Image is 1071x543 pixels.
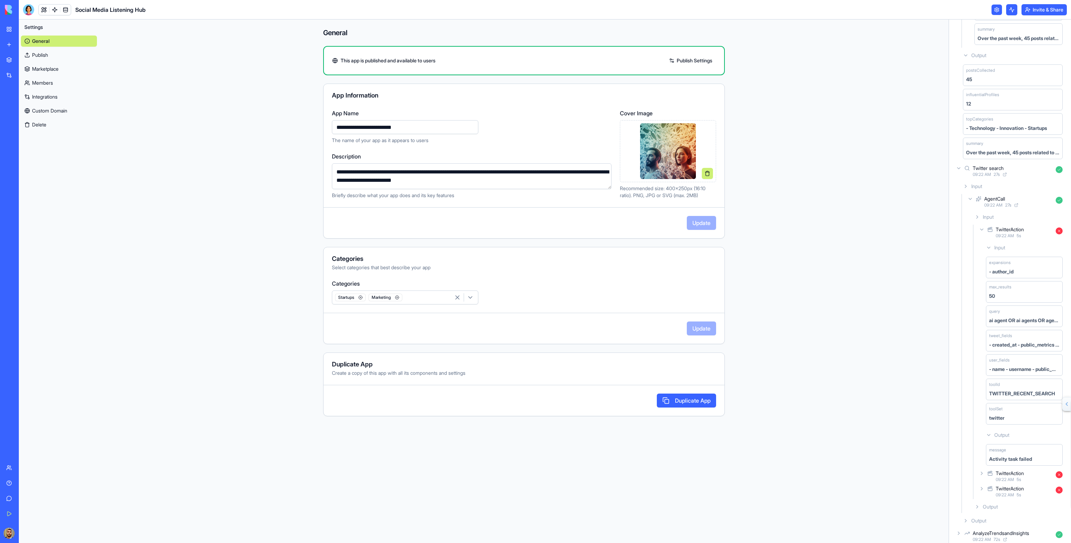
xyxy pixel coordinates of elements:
[11,11,17,17] img: logo_orange.svg
[1021,4,1067,15] button: Invite & Share
[26,41,62,46] div: Domain Overview
[335,294,366,301] span: Startups
[332,92,716,99] div: App Information
[966,141,983,146] span: summary
[971,517,986,524] span: Output
[989,390,1055,397] div: TWITTER_RECENT_SEARCH
[966,100,971,107] div: 12
[77,41,117,46] div: Keywords by Traffic
[983,214,994,220] span: Input
[5,5,48,15] img: logo
[973,530,1029,537] div: AnalyzeTrendsandInsights
[994,537,1000,542] span: 72 s
[20,11,34,17] div: v 4.0.25
[994,432,1009,439] span: Output
[989,447,1006,453] span: message
[966,76,972,83] div: 45
[989,406,1003,412] span: toolSet
[332,361,716,367] div: Duplicate App
[21,36,97,47] a: General
[332,152,612,161] label: Description
[323,28,725,38] h4: General
[69,40,75,46] img: tab_keywords_by_traffic_grey.svg
[971,183,982,190] span: Input
[332,256,716,262] div: Categories
[994,172,1000,177] span: 27 s
[332,370,716,377] div: Create a copy of this app with all its components and settings
[657,394,716,408] button: Duplicate App
[21,91,97,102] a: Integrations
[966,125,1047,132] div: - Technology - Innovation - Startups
[332,109,612,117] label: App Name
[666,55,716,66] a: Publish Settings
[341,57,435,64] span: This app is published and available to users
[332,279,716,288] label: Categories
[973,165,1004,172] div: Twitter search
[989,284,1011,290] span: max_results
[966,92,999,98] span: influentialProfiles
[11,18,17,24] img: website_grey.svg
[983,503,998,510] span: Output
[640,123,696,179] img: Preview
[978,26,995,32] span: summary
[75,6,146,14] span: Social Media Listening Hub
[973,537,991,542] span: 09:22 AM
[332,137,612,144] p: The name of your app as it appears to users
[620,185,716,199] p: Recommended size: 400x250px (16:10 ratio). PNG, JPG or SVG (max. 2MB)
[984,195,1005,202] div: AgentCall
[1017,477,1021,482] span: 5 s
[1017,492,1021,498] span: 5 s
[332,192,612,199] p: Briefly describe what your app does and its key features
[989,357,1010,363] span: user_fields
[971,52,986,59] span: Output
[996,477,1014,482] span: 09:22 AM
[332,264,716,271] div: Select categories that best describe your app
[996,233,1014,239] span: 09:22 AM
[21,63,97,75] a: Marketplace
[21,49,97,61] a: Publish
[21,105,97,116] a: Custom Domain
[21,77,97,88] a: Members
[989,268,1013,275] div: - author_id
[989,341,1059,348] div: - created_at - public_metrics - text
[989,309,1000,314] span: query
[966,149,1059,156] div: Over the past week, 45 posts related to the topic were collected and analyzed for engagement and ...
[966,68,995,73] span: postsCollected
[996,226,1024,233] div: TwitterAction
[18,18,77,24] div: Domain: [DOMAIN_NAME]
[989,317,1059,324] div: ai agent OR ai agents OR agentic ai OR autonomous ai OR autonomous agents OR agent swarms OR mult...
[989,366,1059,373] div: - name - username - public_metrics
[994,244,1005,251] span: Input
[984,202,1002,208] span: 09:22 AM
[989,333,1012,339] span: tweet_fields
[989,382,1000,387] span: toolId
[3,528,15,539] img: ACg8ocJf23WNx-Lf7bhkN1wHcXZ3VlFxpMumDyZ_VFU_1LR5KGYX-FX99w=s96-c
[24,24,43,31] span: Settings
[1005,202,1011,208] span: 27 s
[1017,233,1021,239] span: 5 s
[21,22,97,33] button: Settings
[989,414,1004,421] div: twitter
[966,116,993,122] span: topCategories
[989,293,995,300] div: 50
[19,40,24,46] img: tab_domain_overview_orange.svg
[21,119,97,130] button: Delete
[996,485,1024,492] div: TwitterAction
[989,260,1011,265] span: expansions
[369,294,402,301] span: Marketing
[996,492,1014,498] span: 09:22 AM
[620,109,716,117] label: Cover Image
[973,172,991,177] span: 09:22 AM
[989,456,1032,463] div: Activity task failed
[332,290,478,304] button: StartupsMarketing
[978,35,1059,42] div: Over the past week, 45 posts related to the topic were collected and analyzed for engagement and ...
[996,470,1024,477] div: TwitterAction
